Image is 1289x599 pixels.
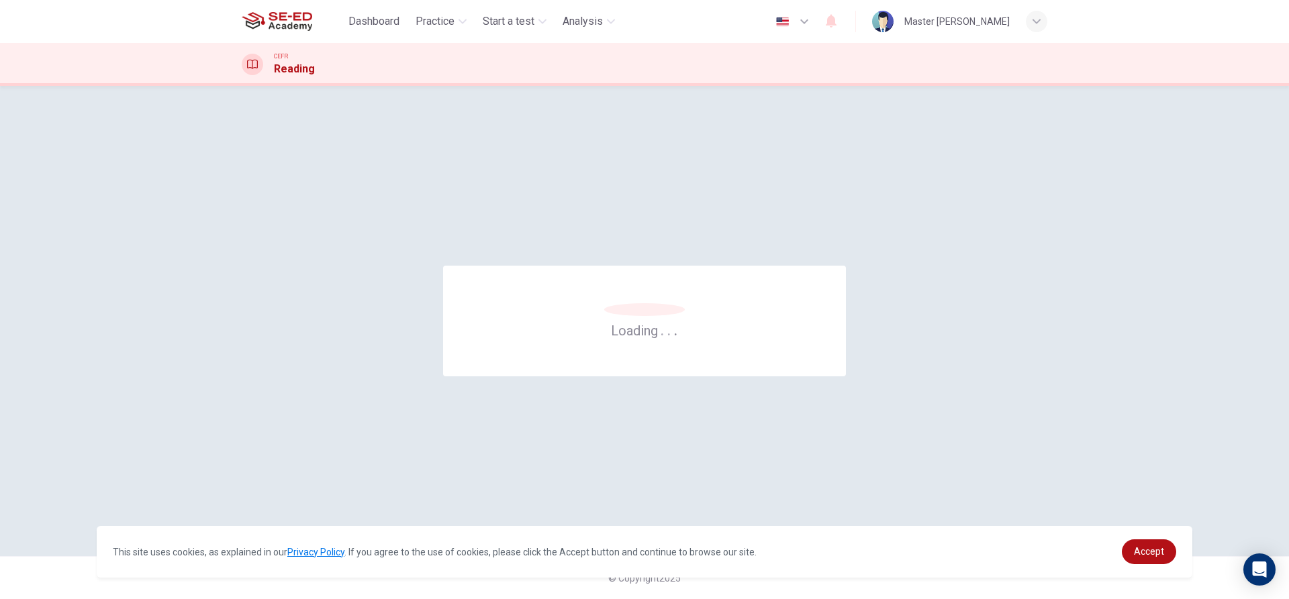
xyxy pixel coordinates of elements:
span: CEFR [274,52,288,61]
span: This site uses cookies, as explained in our . If you agree to the use of cookies, please click th... [113,547,757,557]
h6: . [660,318,665,340]
img: SE-ED Academy logo [242,8,312,35]
span: © Copyright 2025 [608,573,681,584]
span: Analysis [563,13,603,30]
img: Profile picture [872,11,894,32]
img: en [774,17,791,27]
a: SE-ED Academy logo [242,8,343,35]
button: Practice [410,9,472,34]
div: Open Intercom Messenger [1243,553,1276,586]
h6: . [673,318,678,340]
span: Practice [416,13,455,30]
a: dismiss cookie message [1122,539,1176,564]
div: Master [PERSON_NAME] [904,13,1010,30]
h1: Reading [274,61,315,77]
h6: Loading [611,321,678,339]
button: Start a test [477,9,552,34]
span: Dashboard [348,13,399,30]
span: Accept [1134,546,1164,557]
span: Start a test [483,13,534,30]
h6: . [667,318,671,340]
div: cookieconsent [97,526,1192,578]
button: Analysis [557,9,620,34]
a: Privacy Policy [287,547,344,557]
button: Dashboard [343,9,405,34]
